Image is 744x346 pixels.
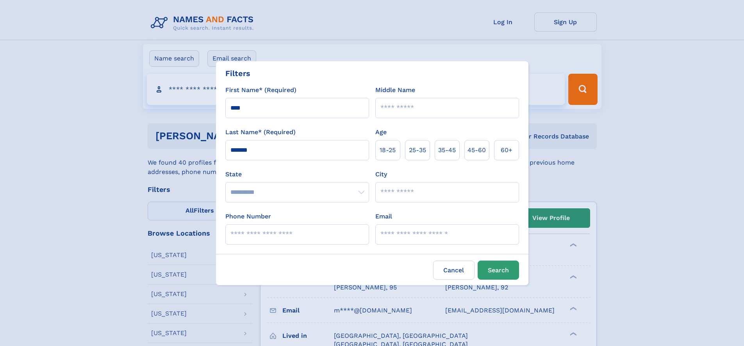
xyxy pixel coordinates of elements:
span: 18‑25 [380,145,396,155]
label: City [375,170,387,179]
span: 45‑60 [467,145,486,155]
span: 35‑45 [438,145,456,155]
div: Filters [225,67,250,79]
label: First Name* (Required) [225,85,296,95]
label: Phone Number [225,212,271,221]
label: Cancel [433,261,475,280]
label: Age [375,128,387,137]
label: State [225,170,369,179]
label: Email [375,212,392,221]
button: Search [478,261,519,280]
label: Middle Name [375,85,415,95]
label: Last Name* (Required) [225,128,296,137]
span: 60+ [501,145,512,155]
span: 25‑35 [409,145,426,155]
